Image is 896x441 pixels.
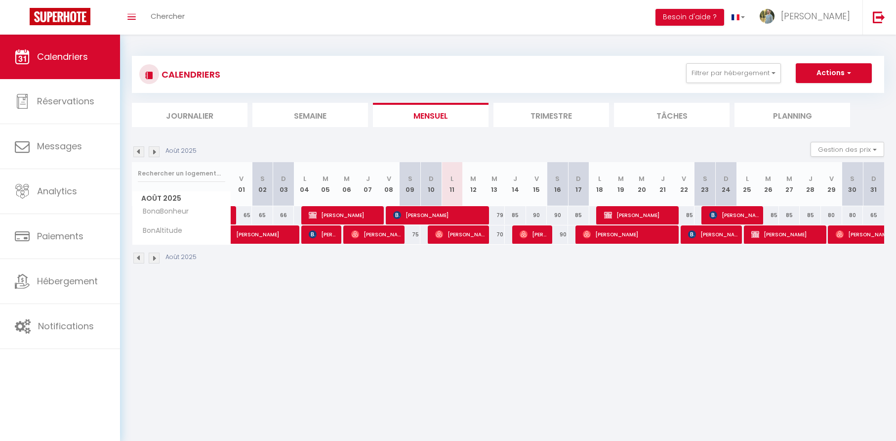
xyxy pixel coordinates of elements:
[323,174,328,183] abbr: M
[344,174,350,183] abbr: M
[829,174,834,183] abbr: V
[760,9,774,24] img: ...
[716,162,737,206] th: 24
[547,162,568,206] th: 16
[373,103,489,127] li: Mensuel
[132,103,247,127] li: Journalier
[37,230,83,242] span: Paiements
[863,162,884,206] th: 31
[236,220,304,239] span: [PERSON_NAME]
[604,206,675,224] span: [PERSON_NAME]
[273,206,294,224] div: 66
[132,191,231,206] span: Août 2025
[736,162,758,206] th: 25
[520,225,548,244] span: [PERSON_NAME]
[491,174,497,183] abbr: M
[568,206,589,224] div: 85
[366,174,370,183] abbr: J
[779,162,800,206] th: 27
[873,11,885,23] img: logout
[842,206,863,224] div: 80
[165,253,197,262] p: Août 2025
[673,206,694,224] div: 85
[351,225,401,244] span: [PERSON_NAME]
[38,320,94,332] span: Notifications
[614,103,730,127] li: Tâches
[336,162,358,206] th: 06
[231,225,252,244] a: [PERSON_NAME]
[435,225,485,244] span: [PERSON_NAME]
[30,8,90,25] img: Super Booking
[303,174,306,183] abbr: L
[547,206,568,224] div: 90
[534,174,539,183] abbr: V
[547,225,568,244] div: 90
[589,162,611,206] th: 18
[493,103,609,127] li: Trimestre
[252,103,368,127] li: Semaine
[555,174,560,183] abbr: S
[387,174,391,183] abbr: V
[786,174,792,183] abbr: M
[781,10,850,22] span: [PERSON_NAME]
[134,225,185,236] span: BonAltitude
[513,174,517,183] abbr: J
[821,206,842,224] div: 80
[779,206,800,224] div: 85
[134,206,191,217] span: BonaBonheur
[709,206,759,224] span: [PERSON_NAME]
[583,225,675,244] span: [PERSON_NAME]
[618,174,624,183] abbr: M
[37,275,98,287] span: Hébergement
[378,162,400,206] th: 08
[470,174,476,183] abbr: M
[639,174,645,183] abbr: M
[809,174,813,183] abbr: J
[871,174,876,183] abbr: D
[165,146,197,156] p: Août 2025
[631,162,652,206] th: 20
[484,206,505,224] div: 79
[746,174,749,183] abbr: L
[463,162,484,206] th: 12
[159,63,220,86] h3: CALENDRIERS
[231,162,252,206] th: 01
[37,95,94,107] span: Réservations
[526,162,547,206] th: 15
[357,162,378,206] th: 07
[294,162,315,206] th: 04
[315,162,336,206] th: 05
[703,174,707,183] abbr: S
[734,103,850,127] li: Planning
[765,174,771,183] abbr: M
[420,162,442,206] th: 10
[568,162,589,206] th: 17
[442,162,463,206] th: 11
[694,162,716,206] th: 23
[429,174,434,183] abbr: D
[252,162,273,206] th: 02
[239,174,244,183] abbr: V
[138,165,225,182] input: Rechercher un logement...
[855,399,896,441] iframe: LiveChat chat widget
[260,174,265,183] abbr: S
[758,206,779,224] div: 85
[400,225,421,244] div: 75
[724,174,729,183] abbr: D
[800,162,821,206] th: 28
[655,9,724,26] button: Besoin d'aide ?
[673,162,694,206] th: 22
[37,185,77,197] span: Analytics
[505,206,526,224] div: 85
[526,206,547,224] div: 90
[408,174,412,183] abbr: S
[842,162,863,206] th: 30
[610,162,631,206] th: 19
[309,206,379,224] span: [PERSON_NAME]
[686,63,781,83] button: Filtrer par hébergement
[505,162,526,206] th: 14
[688,225,737,244] span: [PERSON_NAME] de la haza
[682,174,686,183] abbr: V
[661,174,665,183] abbr: J
[751,225,822,244] span: [PERSON_NAME]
